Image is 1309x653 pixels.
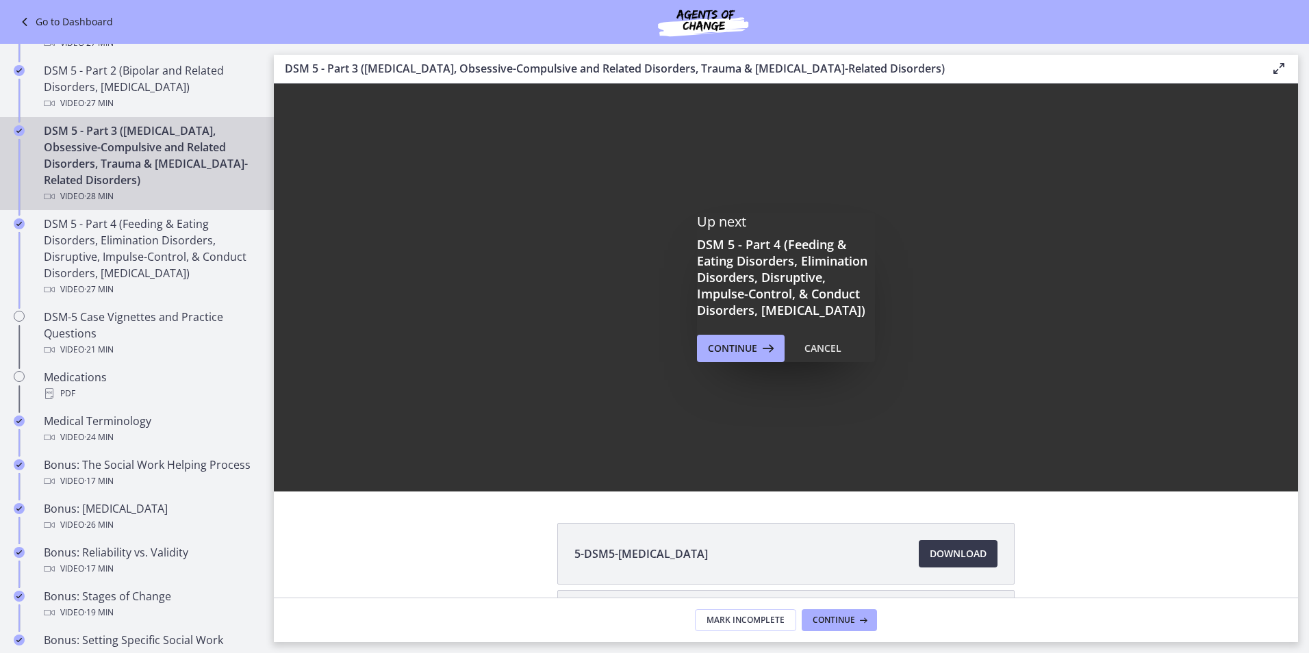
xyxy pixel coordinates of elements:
[14,591,25,602] i: Completed
[84,188,114,205] span: · 28 min
[793,335,852,362] button: Cancel
[813,615,855,626] span: Continue
[16,14,113,30] a: Go to Dashboard
[44,281,257,298] div: Video
[14,125,25,136] i: Completed
[84,473,114,489] span: · 17 min
[44,544,257,577] div: Bonus: Reliability vs. Validity
[697,213,875,231] p: Up next
[697,236,875,318] h3: DSM 5 - Part 4 (Feeding & Eating Disorders, Elimination Disorders, Disruptive, Impulse-Control, &...
[14,218,25,229] i: Completed
[44,588,257,621] div: Bonus: Stages of Change
[84,95,114,112] span: · 27 min
[44,429,257,446] div: Video
[44,561,257,577] div: Video
[44,309,257,358] div: DSM-5 Case Vignettes and Practice Questions
[14,635,25,645] i: Completed
[802,609,877,631] button: Continue
[930,546,987,562] span: Download
[621,5,785,38] img: Agents of Change
[44,123,257,205] div: DSM 5 - Part 3 ([MEDICAL_DATA], Obsessive-Compulsive and Related Disorders, Trauma & [MEDICAL_DAT...
[285,60,1249,77] h3: DSM 5 - Part 3 ([MEDICAL_DATA], Obsessive-Compulsive and Related Disorders, Trauma & [MEDICAL_DAT...
[44,342,257,358] div: Video
[44,517,257,533] div: Video
[44,95,257,112] div: Video
[919,540,997,567] a: Download
[695,609,796,631] button: Mark Incomplete
[44,604,257,621] div: Video
[84,561,114,577] span: · 17 min
[14,415,25,426] i: Completed
[44,385,257,402] div: PDF
[44,500,257,533] div: Bonus: [MEDICAL_DATA]
[44,62,257,112] div: DSM 5 - Part 2 (Bipolar and Related Disorders, [MEDICAL_DATA])
[44,369,257,402] div: Medications
[44,457,257,489] div: Bonus: The Social Work Helping Process
[84,604,114,621] span: · 19 min
[697,335,785,362] button: Continue
[44,188,257,205] div: Video
[708,340,757,357] span: Continue
[14,65,25,76] i: Completed
[44,216,257,298] div: DSM 5 - Part 4 (Feeding & Eating Disorders, Elimination Disorders, Disruptive, Impulse-Control, &...
[804,340,841,357] div: Cancel
[574,546,708,562] span: 5-DSM5-[MEDICAL_DATA]
[707,615,785,626] span: Mark Incomplete
[44,413,257,446] div: Medical Terminology
[14,459,25,470] i: Completed
[14,503,25,514] i: Completed
[84,342,114,358] span: · 21 min
[84,281,114,298] span: · 27 min
[84,429,114,446] span: · 24 min
[44,473,257,489] div: Video
[84,517,114,533] span: · 26 min
[14,547,25,558] i: Completed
